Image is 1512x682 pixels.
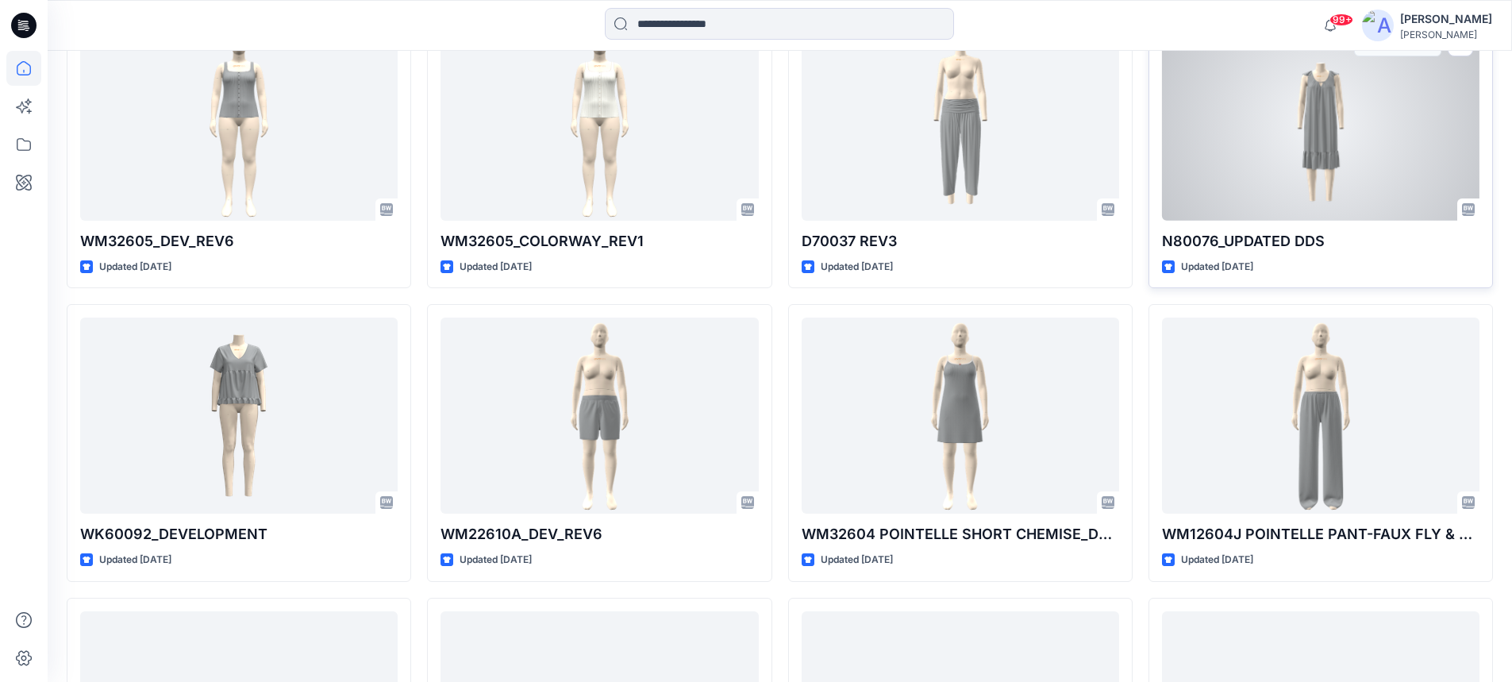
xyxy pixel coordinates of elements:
p: Updated [DATE] [460,259,532,275]
p: Updated [DATE] [99,552,171,568]
p: Updated [DATE] [99,259,171,275]
p: Updated [DATE] [1181,259,1253,275]
a: WM22610A_DEV_REV6 [441,318,758,514]
p: WM32605_COLORWAY_REV1 [441,230,758,252]
p: WK60092_DEVELOPMENT [80,523,398,545]
a: WM32605_DEV_REV6 [80,25,398,221]
a: N80076_UPDATED DDS [1162,25,1479,221]
a: WM32604 POINTELLE SHORT CHEMISE_DEV_REV3 [802,318,1119,514]
div: [PERSON_NAME] [1400,10,1492,29]
p: Updated [DATE] [1181,552,1253,568]
div: [PERSON_NAME] [1400,29,1492,40]
a: D70037 REV3 [802,25,1119,221]
p: WM12604J POINTELLE PANT-FAUX FLY & BUTTONS + PICOT_REV11 [1162,523,1479,545]
span: 99+ [1329,13,1353,26]
p: WM22610A_DEV_REV6 [441,523,758,545]
p: N80076_UPDATED DDS [1162,230,1479,252]
p: WM32605_DEV_REV6 [80,230,398,252]
a: WK60092_DEVELOPMENT [80,318,398,514]
p: WM32604 POINTELLE SHORT CHEMISE_DEV_REV3 [802,523,1119,545]
a: WM12604J POINTELLE PANT-FAUX FLY & BUTTONS + PICOT_REV11 [1162,318,1479,514]
p: Updated [DATE] [821,552,893,568]
img: avatar [1362,10,1394,41]
p: Updated [DATE] [460,552,532,568]
p: Updated [DATE] [821,259,893,275]
p: D70037 REV3 [802,230,1119,252]
a: WM32605_COLORWAY_REV1 [441,25,758,221]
